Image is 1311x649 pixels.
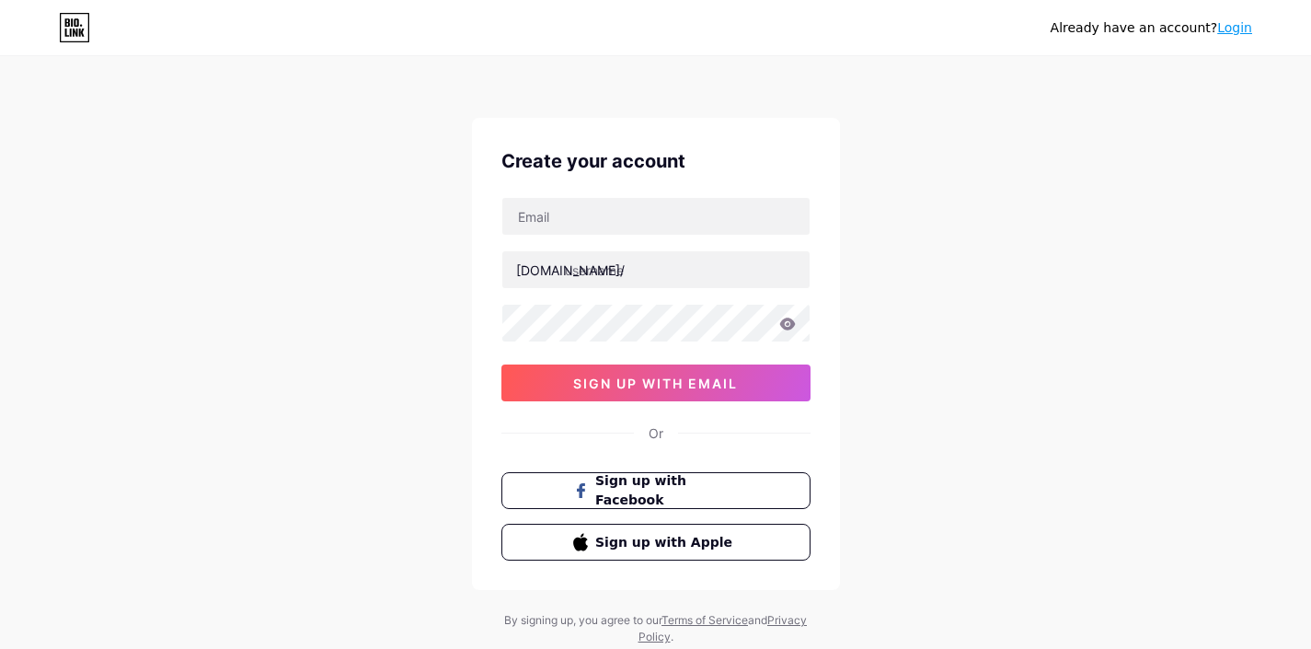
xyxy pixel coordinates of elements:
[1051,18,1252,38] div: Already have an account?
[502,198,810,235] input: Email
[501,524,811,561] button: Sign up with Apple
[502,251,810,288] input: username
[573,376,738,391] span: sign up with email
[501,147,811,175] div: Create your account
[1217,20,1252,35] a: Login
[500,612,812,645] div: By signing up, you agree to our and .
[501,365,811,401] button: sign up with email
[501,472,811,509] button: Sign up with Facebook
[595,471,738,510] span: Sign up with Facebook
[661,613,748,627] a: Terms of Service
[595,533,738,552] span: Sign up with Apple
[516,261,625,280] div: [DOMAIN_NAME]/
[649,423,663,443] div: Or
